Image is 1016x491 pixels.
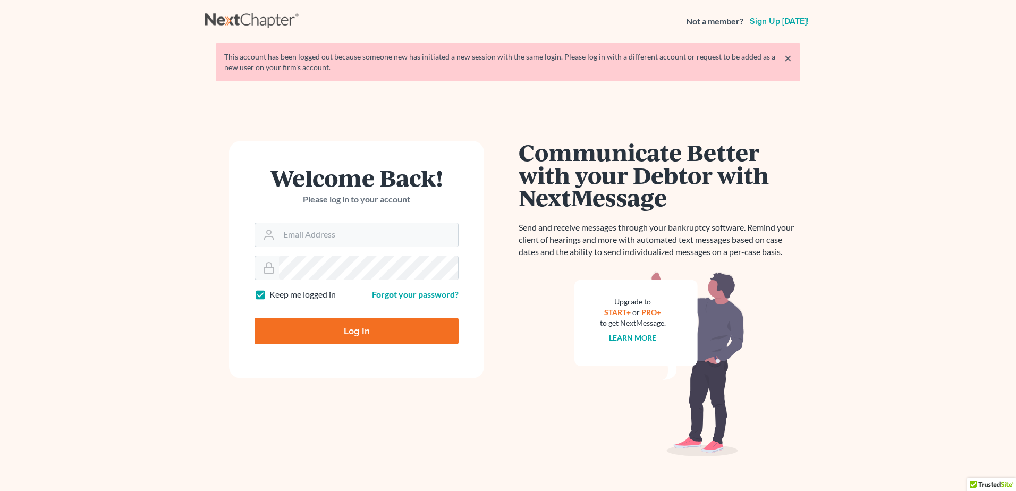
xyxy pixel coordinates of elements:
a: Sign up [DATE]! [748,17,811,26]
div: This account has been logged out because someone new has initiated a new session with the same lo... [224,52,792,73]
h1: Communicate Better with your Debtor with NextMessage [519,141,800,209]
input: Log In [255,318,459,344]
label: Keep me logged in [269,289,336,301]
h1: Welcome Back! [255,166,459,189]
span: or [633,308,640,317]
a: PRO+ [642,308,662,317]
div: to get NextMessage. [600,318,666,328]
a: Forgot your password? [372,289,459,299]
a: Learn more [609,333,657,342]
p: Send and receive messages through your bankruptcy software. Remind your client of hearings and mo... [519,222,800,258]
img: nextmessage_bg-59042aed3d76b12b5cd301f8e5b87938c9018125f34e5fa2b7a6b67550977c72.svg [574,271,744,457]
a: × [784,52,792,64]
input: Email Address [279,223,458,247]
div: Upgrade to [600,297,666,307]
p: Please log in to your account [255,193,459,206]
a: START+ [605,308,631,317]
strong: Not a member? [686,15,743,28]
